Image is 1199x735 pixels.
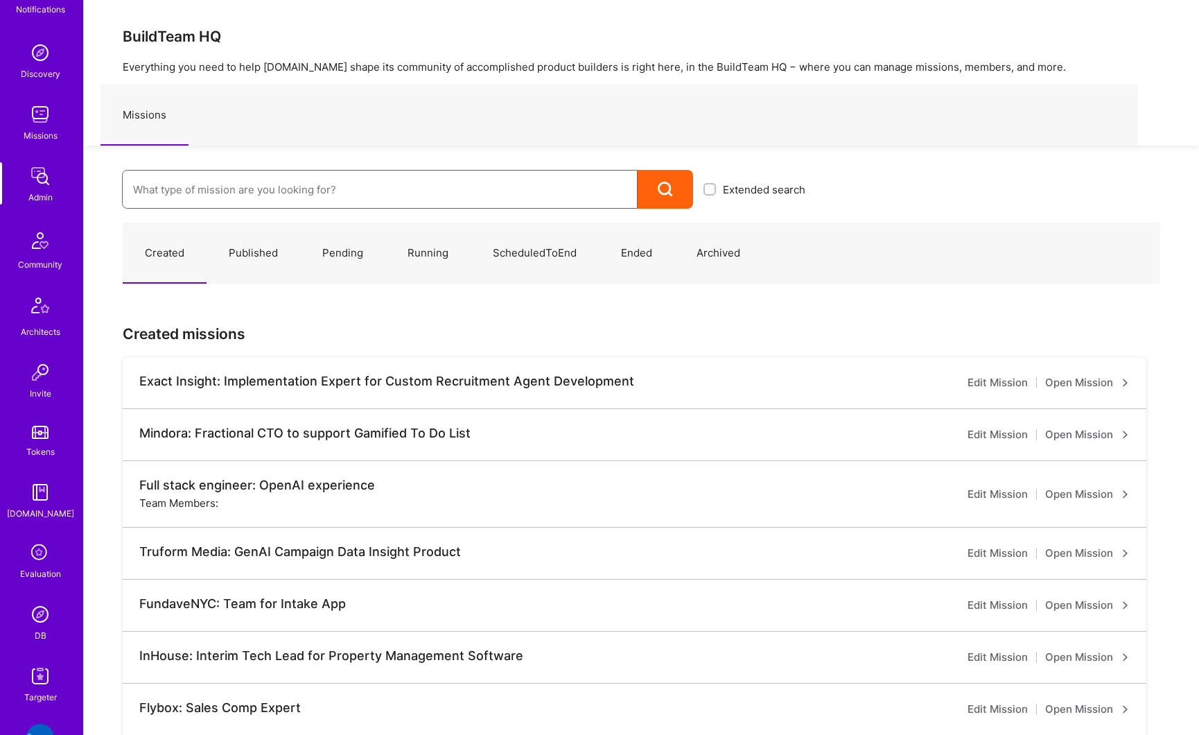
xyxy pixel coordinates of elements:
h3: Created missions [123,325,1160,343]
div: Flybox: Sales Comp Expert [139,700,301,716]
img: teamwork [26,101,54,128]
div: Discovery [21,67,60,81]
img: Invite [26,358,54,386]
a: Open Mission [1045,701,1130,718]
i: icon ArrowRight [1121,379,1130,387]
a: Edit Mission [968,597,1028,614]
a: Edit Mission [968,486,1028,503]
i: icon ArrowRight [1121,431,1130,439]
a: Edit Mission [968,545,1028,562]
a: Created [123,223,207,284]
a: Archived [674,223,762,284]
i: icon ArrowRight [1121,549,1130,557]
a: Edit Mission [968,649,1028,666]
div: Truform Media: GenAI Campaign Data Insight Product [139,544,461,560]
a: Edit Mission [968,426,1028,443]
div: Admin [28,190,53,205]
img: guide book [26,478,54,506]
a: Open Mission [1045,486,1130,503]
div: Invite [30,386,51,401]
a: Running [385,223,471,284]
div: Evaluation [20,567,61,581]
i: icon ArrowRight [1121,601,1130,609]
div: Tokens [26,444,55,459]
div: Targeter [24,690,57,704]
a: Ended [599,223,674,284]
p: Everything you need to help [DOMAIN_NAME] shape its community of accomplished product builders is... [123,60,1160,74]
a: Open Mission [1045,649,1130,666]
a: Open Mission [1045,545,1130,562]
div: Mindora: Fractional CTO to support Gamified To Do List [139,426,471,441]
img: Architects [24,291,57,325]
div: Exact Insight: Implementation Expert for Custom Recruitment Agent Development [139,374,634,389]
div: Architects [21,325,60,339]
div: DB [35,628,46,643]
i: icon SelectionTeam [27,540,53,567]
a: Edit Mission [968,701,1028,718]
div: Full stack engineer: OpenAI experience [139,478,375,493]
a: Missions [100,85,189,146]
img: Skill Targeter [26,662,54,690]
img: discovery [26,39,54,67]
span: Extended search [723,182,805,197]
div: [DOMAIN_NAME] [7,506,74,521]
div: Missions [24,128,58,143]
div: FundaveNYC: Team for Intake App [139,596,346,612]
input: What type of mission are you looking for? [133,172,627,207]
a: Open Mission [1045,374,1130,391]
i: icon ArrowRight [1121,705,1130,714]
i: icon Search [658,182,674,198]
div: Community [18,257,62,272]
div: Team Members: [139,496,218,510]
img: Community [24,224,57,257]
img: admin teamwork [26,162,54,190]
h3: BuildTeam HQ [123,28,1160,45]
img: tokens [32,426,49,439]
a: Open Mission [1045,597,1130,614]
a: Edit Mission [968,374,1028,391]
i: icon ArrowRight [1121,653,1130,661]
img: Admin Search [26,600,54,628]
a: Open Mission [1045,426,1130,443]
a: Pending [300,223,385,284]
div: Notifications [16,2,65,17]
a: ScheduledToEnd [471,223,599,284]
i: icon ArrowRight [1121,490,1130,499]
a: Published [207,223,300,284]
div: InHouse: Interim Tech Lead for Property Management Software [139,648,523,664]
